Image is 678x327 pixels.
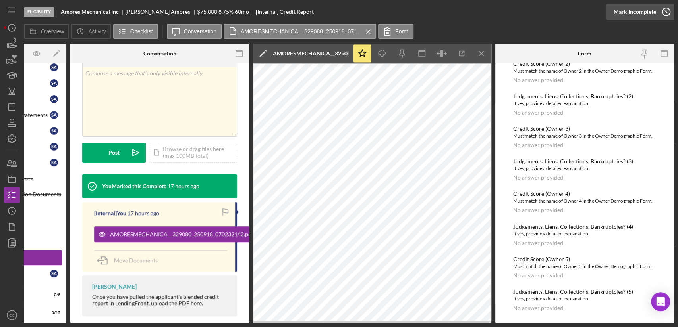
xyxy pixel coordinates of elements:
div: No answer provided [513,207,563,213]
button: Overview [24,24,69,39]
div: If yes, provide a detailed explanation. [513,99,656,107]
div: Must match the name of Owner 5 in the Owner Demographic Form. [513,262,656,270]
div: S A [50,111,58,119]
button: AMORESMECHANICA__329080_250918_070232142.pdf [224,24,376,39]
time: 2025-09-19 00:44 [127,210,159,216]
label: Checklist [130,28,153,34]
div: S A [50,270,58,277]
label: Conversation [184,28,217,34]
button: Mark Incomplete [606,4,674,20]
div: S A [50,127,58,135]
button: Move Documents [94,251,166,270]
div: No answer provided [513,174,563,181]
button: CC [4,307,20,323]
div: Credit Score (Owner 2) [513,61,656,67]
div: S A [50,95,58,103]
div: Judgements, Liens, Collections, Bankruptcies? (2) [513,93,656,99]
button: Post [82,143,146,163]
div: Judgements, Liens, Collections, Bankruptcies? (3) [513,158,656,164]
div: [PERSON_NAME] [92,283,137,290]
div: Mark Incomplete [614,4,656,20]
div: Must match the name of Owner 4 in the Owner Demographic Form. [513,197,656,205]
div: Once you have pulled the applicant's blended credit report in LendingFront, upload the PDF here. [92,294,229,306]
div: Post [108,143,120,163]
div: Credit Score (Owner 4) [513,191,656,197]
div: 60 mo [235,9,249,15]
time: 2025-09-19 00:44 [168,183,199,189]
div: If yes, provide a detailed explanation. [513,295,656,303]
div: If yes, provide a detailed explanation. [513,164,656,172]
div: Judgements, Liens, Collections, Bankruptcies? (4) [513,224,656,230]
span: $75,000 [197,8,217,15]
div: No answer provided [513,142,563,148]
div: If yes, provide a detailed explanation. [513,230,656,238]
div: AMORESMECHANICA__329080_250918_070232142.pdf [273,50,348,57]
button: Checklist [113,24,158,39]
button: Form [378,24,413,39]
div: S A [50,159,58,166]
div: 8.75 % [218,9,234,15]
span: Move Documents [114,257,158,264]
div: Must match the name of Owner 3 in the Owner Demographic Form. [513,132,656,140]
button: Conversation [167,24,222,39]
div: S A [50,63,58,71]
div: AMORESMECHANICA__329080_250918_070232142.pdf [110,231,253,237]
div: Open Intercom Messenger [651,292,670,311]
label: Activity [88,28,106,34]
button: AMORESMECHANICA__329080_250918_070232142.pdf [94,226,273,242]
div: Eligibility [24,7,54,17]
div: 0 / 15 [46,310,60,315]
div: No answer provided [513,240,563,246]
div: S A [50,143,58,151]
div: S A [50,79,58,87]
div: Must match the name of Owner 2 in the Owner Demographic Form. [513,67,656,75]
div: No answer provided [513,109,563,116]
div: [PERSON_NAME] Amores [126,9,197,15]
div: No answer provided [513,272,563,279]
div: Form [578,50,591,57]
div: Credit Score (Owner 3) [513,126,656,132]
button: Activity [71,24,111,39]
div: No answer provided [513,77,563,83]
div: Credit Score (Owner 5) [513,256,656,262]
div: Conversation [143,50,176,57]
div: You Marked this Complete [102,183,166,189]
div: [Internal] Credit Report [256,9,314,15]
div: 0 / 8 [46,293,60,297]
div: [Internal] You [94,210,126,216]
label: AMORESMECHANICA__329080_250918_070232142.pdf [241,28,360,34]
div: Judgements, Liens, Collections, Bankruptcies? (5) [513,289,656,295]
b: Amores Mechanical Inc [61,9,119,15]
div: No answer provided [513,305,563,311]
text: CC [9,313,15,317]
label: Form [395,28,408,34]
label: Overview [41,28,64,34]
